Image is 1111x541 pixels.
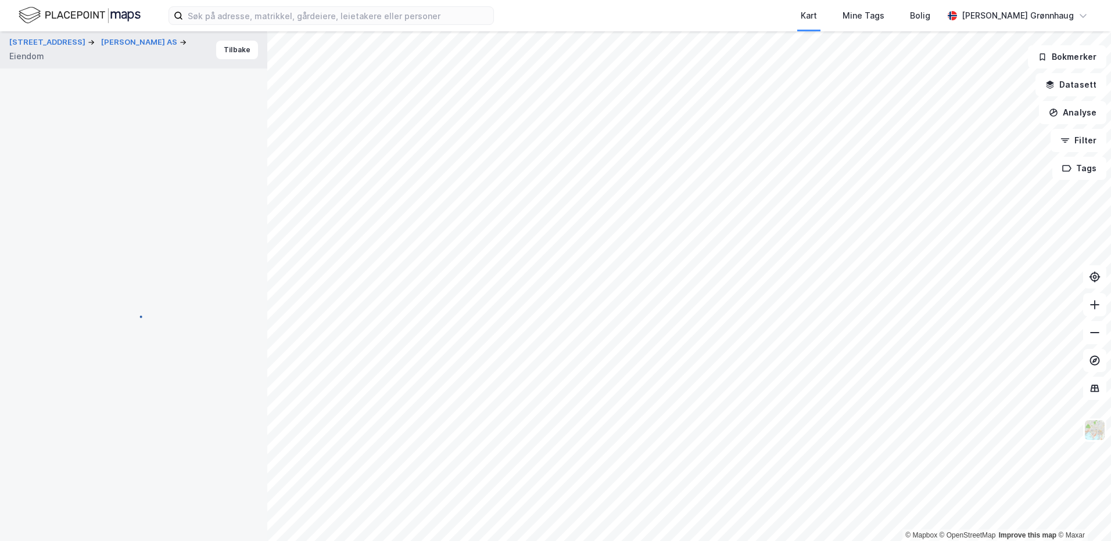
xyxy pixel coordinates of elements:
[940,531,996,539] a: OpenStreetMap
[1053,485,1111,541] iframe: Chat Widget
[1084,419,1106,441] img: Z
[183,7,493,24] input: Søk på adresse, matrikkel, gårdeiere, leietakere eller personer
[962,9,1074,23] div: [PERSON_NAME] Grønnhaug
[9,49,44,63] div: Eiendom
[905,531,937,539] a: Mapbox
[801,9,817,23] div: Kart
[19,5,141,26] img: logo.f888ab2527a4732fd821a326f86c7f29.svg
[910,9,930,23] div: Bolig
[1039,101,1106,124] button: Analyse
[1052,157,1106,180] button: Tags
[124,307,143,326] img: spinner.a6d8c91a73a9ac5275cf975e30b51cfb.svg
[1035,73,1106,96] button: Datasett
[9,37,88,48] button: [STREET_ADDRESS]
[1053,485,1111,541] div: Kontrollprogram for chat
[216,41,258,59] button: Tilbake
[1051,129,1106,152] button: Filter
[999,531,1056,539] a: Improve this map
[843,9,884,23] div: Mine Tags
[1028,45,1106,68] button: Bokmerker
[101,37,180,48] button: [PERSON_NAME] AS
